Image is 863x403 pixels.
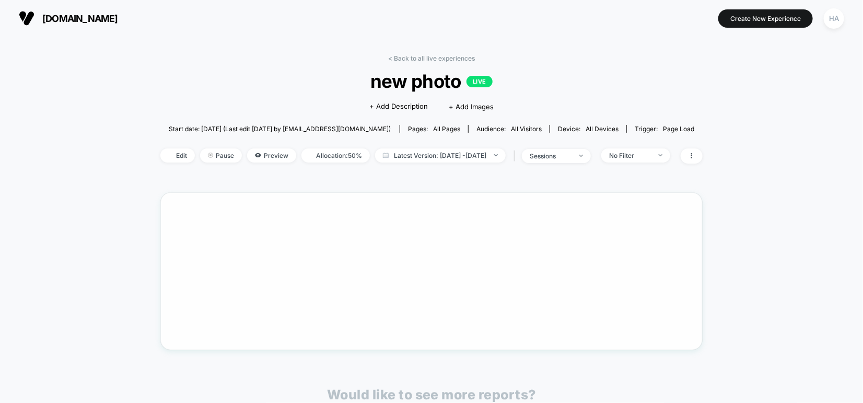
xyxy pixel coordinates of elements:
span: new photo [188,70,675,92]
img: calendar [383,153,389,158]
img: end [208,153,213,158]
span: Pause [200,148,242,163]
span: Allocation: 50% [301,148,370,163]
img: end [579,155,583,157]
span: + Add Images [449,102,494,111]
button: Create New Experience [718,9,813,28]
span: all pages [433,125,460,133]
button: [DOMAIN_NAME] [16,10,121,27]
img: end [494,154,498,156]
div: sessions [530,152,572,160]
span: | [511,148,522,164]
span: All Visitors [511,125,542,133]
div: No Filter [609,152,651,159]
span: Device: [550,125,626,133]
img: Visually logo [19,10,34,26]
span: [DOMAIN_NAME] [42,13,118,24]
div: HA [824,8,844,29]
p: LIVE [467,76,493,87]
span: Start date: [DATE] (Last edit [DATE] by [EMAIL_ADDRESS][DOMAIN_NAME]) [169,125,391,133]
p: Would like to see more reports? [327,387,536,402]
span: all devices [586,125,619,133]
a: < Back to all live experiences [388,54,475,62]
span: Preview [247,148,296,163]
span: Latest Version: [DATE] - [DATE] [375,148,506,163]
div: Audience: [476,125,542,133]
img: end [659,154,662,156]
button: HA [821,8,847,29]
span: + Add Description [369,101,428,112]
div: Pages: [408,125,460,133]
span: Page Load [663,125,694,133]
span: Edit [160,148,195,163]
div: Trigger: [635,125,694,133]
